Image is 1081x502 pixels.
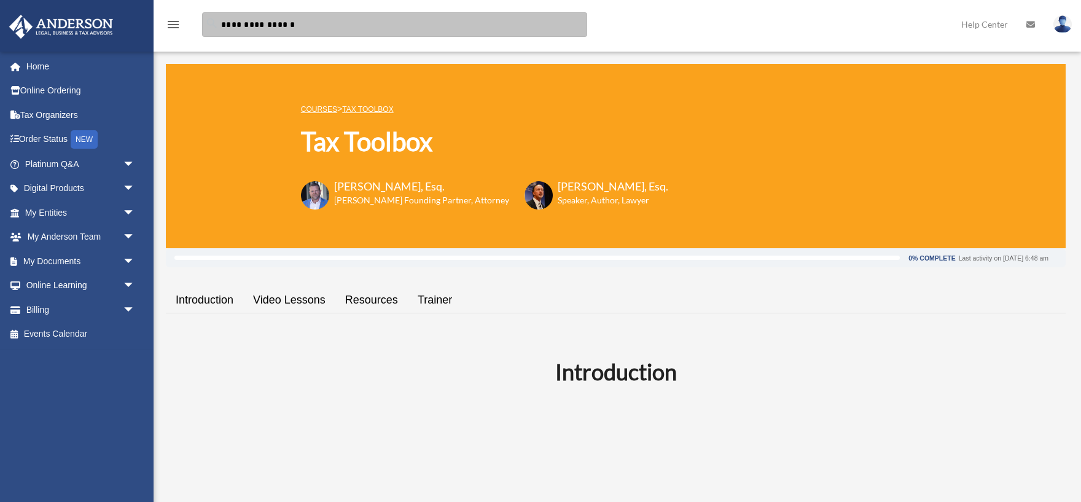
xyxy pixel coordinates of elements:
[9,127,154,152] a: Order StatusNEW
[166,283,243,318] a: Introduction
[301,105,337,114] a: COURSES
[123,273,147,299] span: arrow_drop_down
[166,17,181,32] i: menu
[9,297,154,322] a: Billingarrow_drop_down
[123,249,147,274] span: arrow_drop_down
[9,273,154,298] a: Online Learningarrow_drop_down
[334,179,509,194] h3: [PERSON_NAME], Esq.
[123,297,147,323] span: arrow_drop_down
[525,181,553,210] img: Scott-Estill-Headshot.png
[301,181,329,210] img: Toby-circle-head.png
[908,255,955,262] div: 0% Complete
[301,124,668,160] h1: Tax Toolbox
[558,194,653,206] h6: Speaker, Author, Lawyer
[301,101,668,117] p: >
[205,17,219,30] i: search
[9,79,154,103] a: Online Ordering
[6,15,117,39] img: Anderson Advisors Platinum Portal
[123,200,147,226] span: arrow_drop_down
[335,283,408,318] a: Resources
[342,105,393,114] a: Tax Toolbox
[9,249,154,273] a: My Documentsarrow_drop_down
[9,54,154,79] a: Home
[334,194,509,206] h6: [PERSON_NAME] Founding Partner, Attorney
[9,152,154,176] a: Platinum Q&Aarrow_drop_down
[71,130,98,149] div: NEW
[166,22,181,32] a: menu
[173,356,1058,387] h2: Introduction
[9,225,154,249] a: My Anderson Teamarrow_drop_down
[123,152,147,177] span: arrow_drop_down
[9,103,154,127] a: Tax Organizers
[408,283,462,318] a: Trainer
[558,179,668,194] h3: [PERSON_NAME], Esq.
[9,176,154,201] a: Digital Productsarrow_drop_down
[9,200,154,225] a: My Entitiesarrow_drop_down
[959,255,1048,262] div: Last activity on [DATE] 6:48 am
[123,176,147,202] span: arrow_drop_down
[1053,15,1072,33] img: User Pic
[9,322,154,347] a: Events Calendar
[243,283,335,318] a: Video Lessons
[123,225,147,250] span: arrow_drop_down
